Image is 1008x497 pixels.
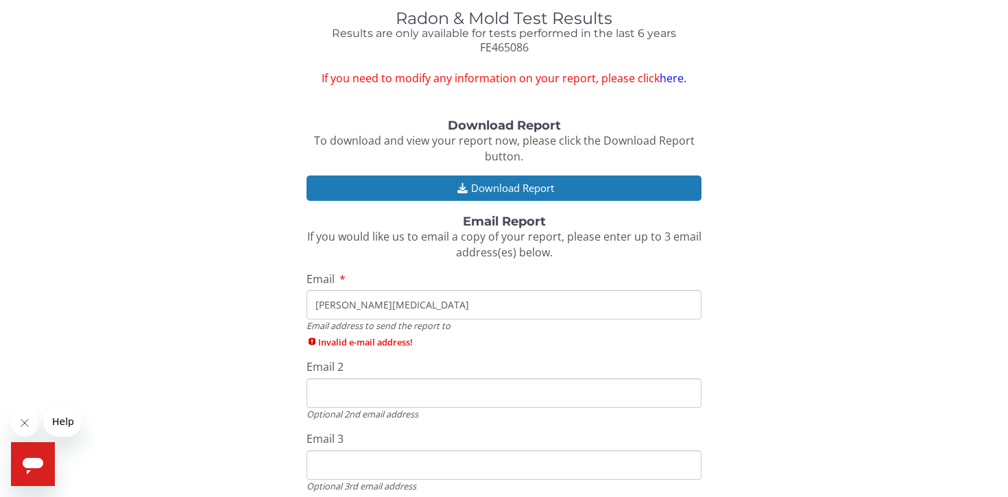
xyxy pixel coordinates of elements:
a: here. [660,71,686,86]
span: Email 3 [307,431,344,446]
button: Download Report [307,175,701,201]
strong: Download Report [448,118,561,133]
span: Email [307,271,335,287]
div: Optional 3rd email address [307,480,701,492]
div: Email address to send the report to [307,319,701,332]
iframe: Button to launch messaging window [11,442,55,486]
span: To download and view your report now, please click the Download Report button. [314,133,695,164]
h1: Radon & Mold Test Results [307,10,701,27]
iframe: Message from company [44,407,81,437]
iframe: Close message [11,409,38,437]
span: Email 2 [307,359,344,374]
span: FE465086 [480,40,529,55]
span: Invalid e-mail address! [307,336,701,348]
span: If you need to modify any information on your report, please click [307,71,701,86]
h4: Results are only available for tests performed in the last 6 years [307,27,701,40]
strong: Email Report [463,214,546,229]
span: If you would like us to email a copy of your report, please enter up to 3 email address(es) below. [307,229,701,260]
div: Optional 2nd email address [307,408,701,420]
